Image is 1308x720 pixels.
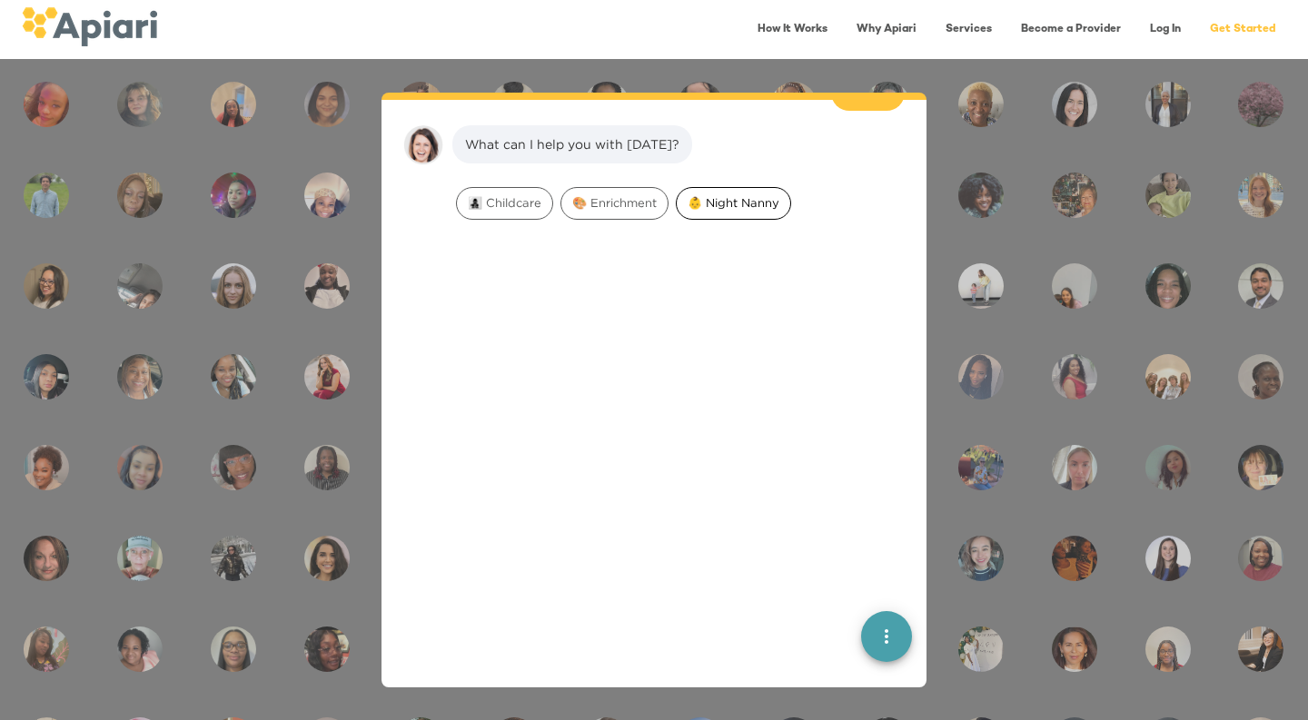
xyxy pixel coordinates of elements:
[560,187,669,220] div: 🎨 Enrichment
[861,611,912,662] button: quick menu
[676,187,791,220] div: 👶 Night Nanny
[1139,11,1192,48] a: Log In
[1010,11,1132,48] a: Become a Provider
[456,187,553,220] div: 👩‍👧‍👦 Childcare
[935,11,1003,48] a: Services
[457,194,552,212] span: 👩‍👧‍👦 Childcare
[465,135,679,153] div: What can I help you with [DATE]?
[846,11,927,48] a: Why Apiari
[22,7,157,46] img: logo
[561,194,668,212] span: 🎨 Enrichment
[677,194,790,212] span: 👶 Night Nanny
[403,125,443,165] img: amy.37686e0395c82528988e.png
[1199,11,1286,48] a: Get Started
[747,11,838,48] a: How It Works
